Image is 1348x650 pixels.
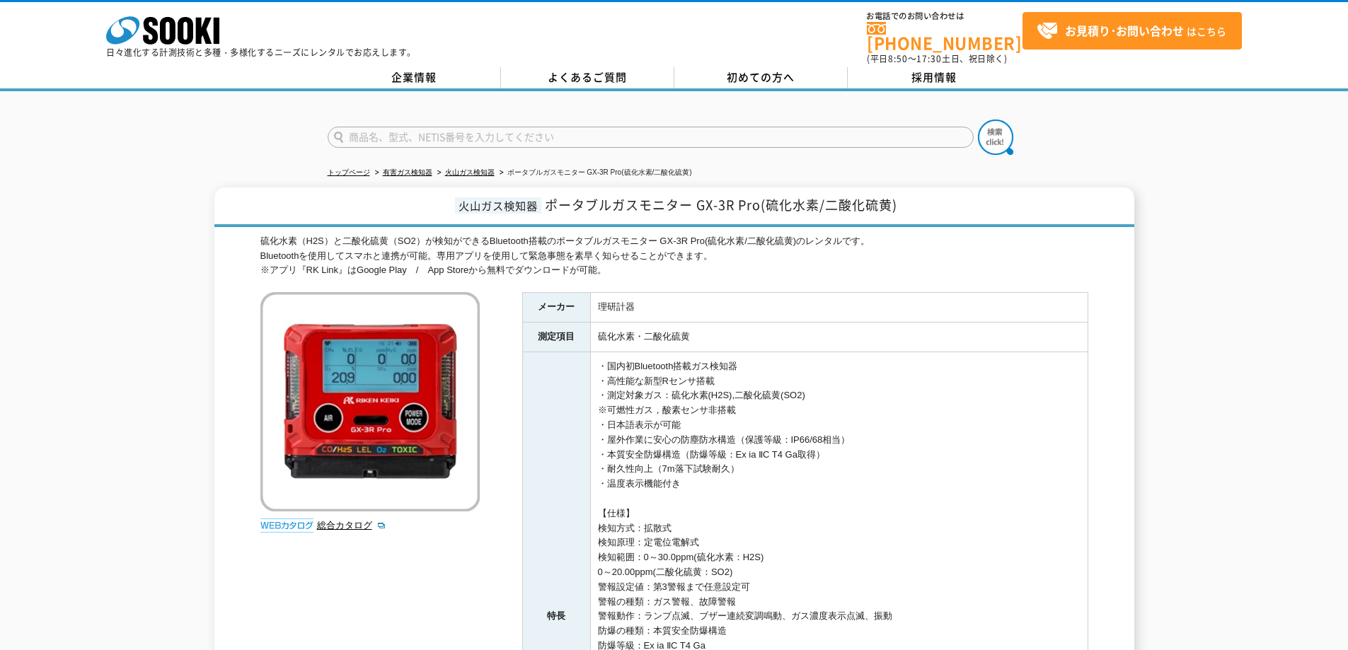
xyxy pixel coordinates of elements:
span: 8:50 [888,52,908,65]
td: 硫化水素・二酸化硫黄 [590,323,1088,352]
a: 採用情報 [848,67,1021,88]
span: (平日 ～ 土日、祝日除く) [867,52,1007,65]
span: 初めての方へ [727,69,795,85]
span: ポータブルガスモニター GX-3R Pro(硫化水素/二酸化硫黄) [545,195,897,214]
span: 17:30 [916,52,942,65]
a: 有害ガス検知器 [383,168,432,176]
img: webカタログ [260,518,313,533]
a: お見積り･お問い合わせはこちら [1022,12,1242,50]
th: 測定項目 [522,323,590,352]
strong: お見積り･お問い合わせ [1065,22,1184,39]
a: [PHONE_NUMBER] [867,22,1022,51]
th: メーカー [522,293,590,323]
span: はこちら [1037,21,1226,42]
li: ポータブルガスモニター GX-3R Pro(硫化水素/二酸化硫黄) [497,166,692,180]
a: トップページ [328,168,370,176]
a: 企業情報 [328,67,501,88]
td: 理研計器 [590,293,1088,323]
input: 商品名、型式、NETIS番号を入力してください [328,127,974,148]
a: 火山ガス検知器 [445,168,495,176]
span: お電話でのお問い合わせは [867,12,1022,21]
span: 火山ガス検知器 [455,197,541,214]
div: 硫化水素（H2S）と二酸化硫黄（SO2）が検知ができるBluetooth搭載のポータブルガスモニター GX-3R Pro(硫化水素/二酸化硫黄)のレンタルです。 Bluetoothを使用してスマ... [260,234,1088,278]
img: ポータブルガスモニター GX-3R Pro(硫化水素/二酸化硫黄) [260,292,480,511]
a: 初めての方へ [674,67,848,88]
p: 日々進化する計測技術と多種・多様化するニーズにレンタルでお応えします。 [106,48,416,57]
img: btn_search.png [978,120,1013,155]
a: 総合カタログ [317,520,386,530]
a: よくあるご質問 [501,67,674,88]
